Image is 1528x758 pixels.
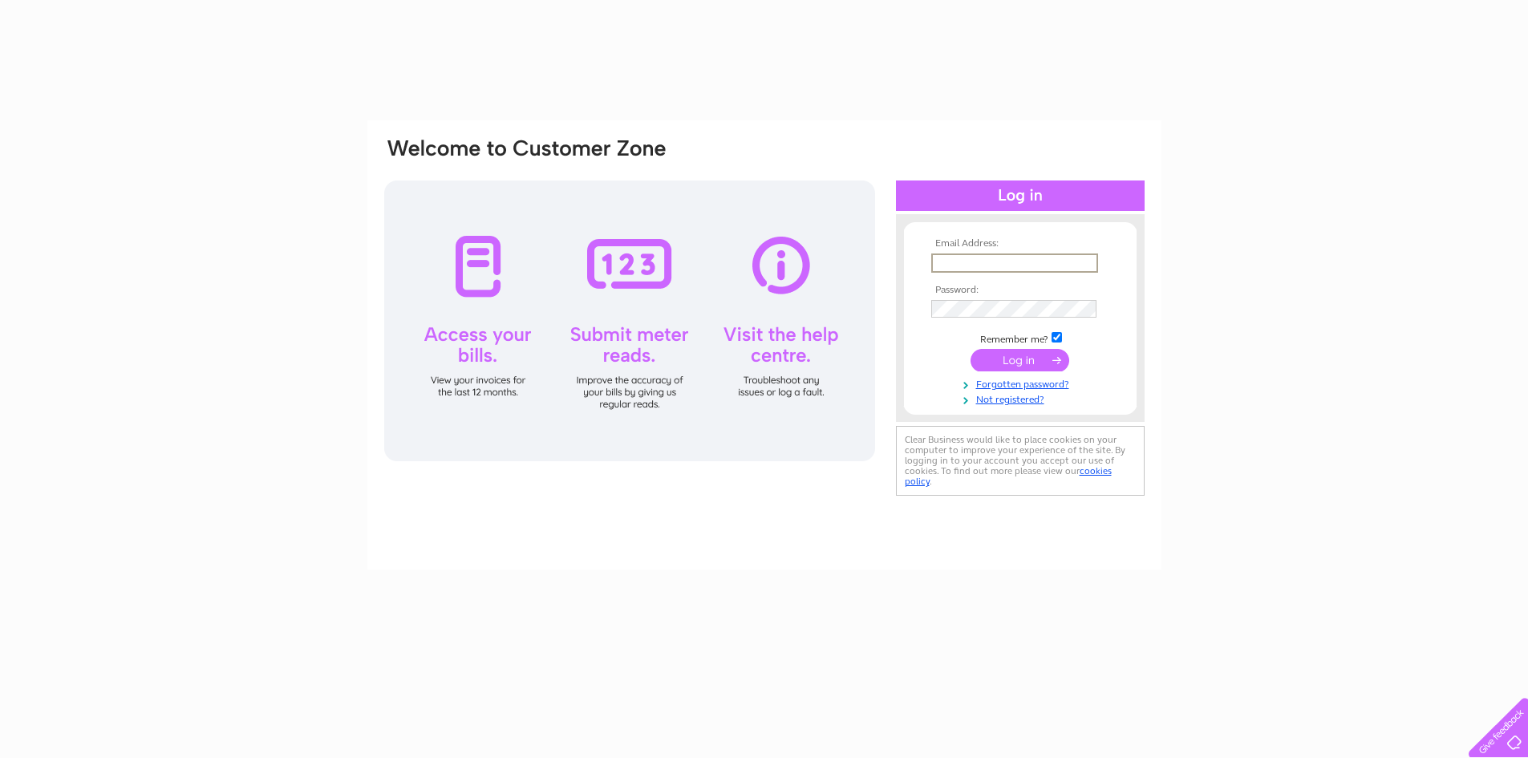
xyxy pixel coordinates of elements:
[927,238,1113,249] th: Email Address:
[896,426,1145,496] div: Clear Business would like to place cookies on your computer to improve your experience of the sit...
[927,285,1113,296] th: Password:
[927,330,1113,346] td: Remember me?
[931,391,1113,406] a: Not registered?
[971,349,1069,371] input: Submit
[905,465,1112,487] a: cookies policy
[931,375,1113,391] a: Forgotten password?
